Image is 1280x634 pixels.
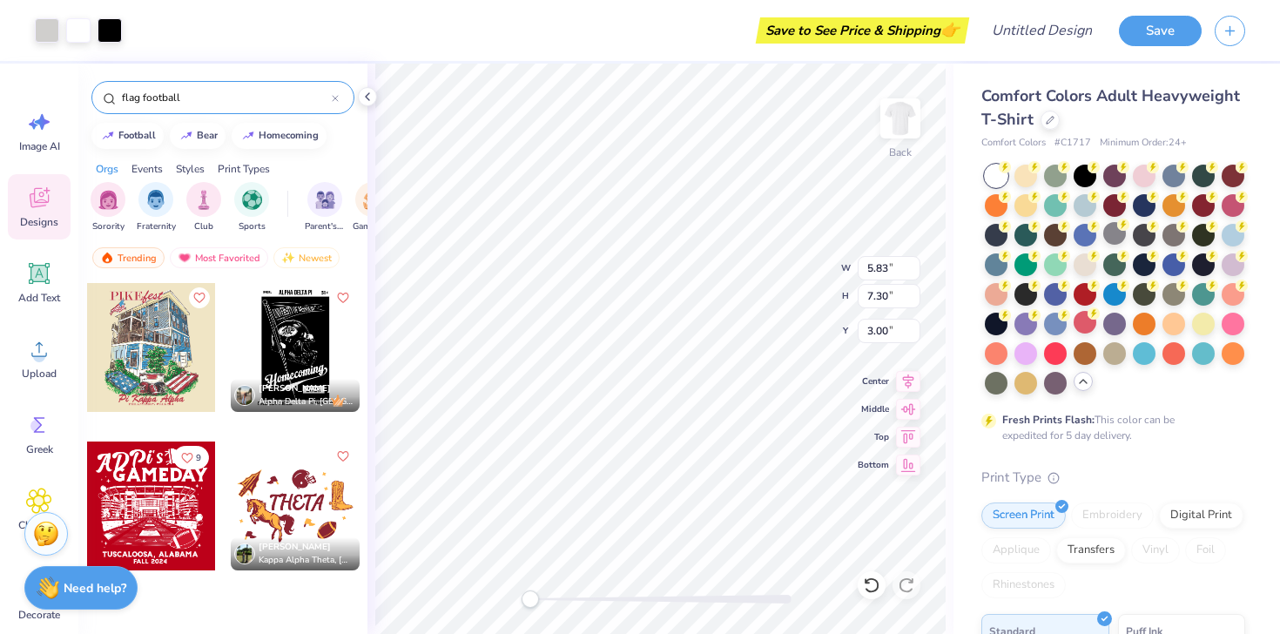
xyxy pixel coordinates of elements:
[137,220,176,233] span: Fraternity
[305,220,345,233] span: Parent's Weekend
[170,247,268,268] div: Most Favorited
[1100,136,1187,151] span: Minimum Order: 24 +
[234,182,269,233] div: filter for Sports
[91,182,125,233] div: filter for Sorority
[170,123,226,149] button: bear
[1159,502,1243,529] div: Digital Print
[92,247,165,268] div: Trending
[120,89,332,106] input: Try "Alpha"
[18,608,60,622] span: Decorate
[197,131,218,140] div: bear
[100,252,114,264] img: trending.gif
[91,123,164,149] button: football
[760,17,965,44] div: Save to See Price & Shipping
[189,287,210,308] button: Like
[259,554,353,567] span: Kappa Alpha Theta, [US_STATE][GEOGRAPHIC_DATA]
[1056,537,1126,563] div: Transfers
[179,131,193,141] img: trend_line.gif
[146,190,165,210] img: Fraternity Image
[353,182,393,233] div: filter for Game Day
[232,123,327,149] button: homecoming
[1071,502,1154,529] div: Embroidery
[186,182,221,233] div: filter for Club
[131,161,163,177] div: Events
[353,182,393,233] button: filter button
[241,131,255,141] img: trend_line.gif
[1185,537,1226,563] div: Foil
[1002,412,1216,443] div: This color can be expedited for 5 day delivery.
[981,502,1066,529] div: Screen Print
[22,367,57,381] span: Upload
[98,190,118,210] img: Sorority Image
[315,190,335,210] img: Parent's Weekend Image
[273,247,340,268] div: Newest
[363,190,383,210] img: Game Day Image
[92,220,125,233] span: Sorority
[218,161,270,177] div: Print Types
[1131,537,1180,563] div: Vinyl
[194,220,213,233] span: Club
[137,182,176,233] button: filter button
[889,145,912,160] div: Back
[18,291,60,305] span: Add Text
[259,382,331,395] span: [PERSON_NAME]
[186,182,221,233] button: filter button
[883,101,918,136] img: Back
[305,182,345,233] div: filter for Parent's Weekend
[522,590,539,608] div: Accessibility label
[981,136,1046,151] span: Comfort Colors
[858,430,889,444] span: Top
[173,446,209,469] button: Like
[239,220,266,233] span: Sports
[858,458,889,472] span: Bottom
[234,182,269,233] button: filter button
[1119,16,1202,46] button: Save
[91,182,125,233] button: filter button
[1054,136,1091,151] span: # C1717
[259,541,331,553] span: [PERSON_NAME]
[305,182,345,233] button: filter button
[194,190,213,210] img: Club Image
[178,252,192,264] img: most_fav.gif
[981,572,1066,598] div: Rhinestones
[981,85,1240,130] span: Comfort Colors Adult Heavyweight T-Shirt
[101,131,115,141] img: trend_line.gif
[978,13,1106,48] input: Untitled Design
[96,161,118,177] div: Orgs
[981,468,1245,488] div: Print Type
[353,220,393,233] span: Game Day
[259,395,353,408] span: Alpha Delta Pi, [GEOGRAPHIC_DATA][US_STATE]
[259,131,319,140] div: homecoming
[281,252,295,264] img: newest.gif
[26,442,53,456] span: Greek
[242,190,262,210] img: Sports Image
[137,182,176,233] div: filter for Fraternity
[196,454,201,462] span: 9
[858,402,889,416] span: Middle
[1002,413,1095,427] strong: Fresh Prints Flash:
[118,131,156,140] div: football
[20,215,58,229] span: Designs
[940,19,960,40] span: 👉
[10,518,68,546] span: Clipart & logos
[333,446,354,467] button: Like
[64,580,126,597] strong: Need help?
[858,374,889,388] span: Center
[981,537,1051,563] div: Applique
[333,287,354,308] button: Like
[19,139,60,153] span: Image AI
[176,161,205,177] div: Styles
